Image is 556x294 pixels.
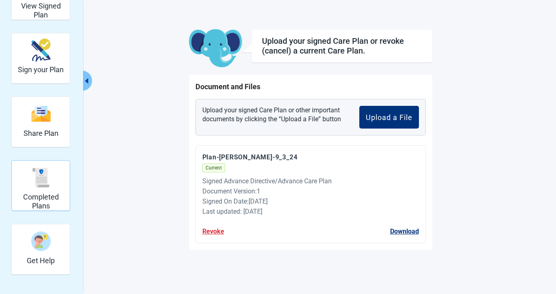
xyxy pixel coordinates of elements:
div: Document Version : 1 [202,186,419,196]
div: Upload a File [366,113,412,121]
div: Signed Advance Directive/Advance Care Plan [202,176,419,186]
h2: Completed Plans [15,193,67,210]
img: svg%3e [31,105,51,122]
div: Upload your signed Care Plan or revoke (cancel) a current Care Plan. [262,36,422,56]
h2: Share Plan [24,129,58,138]
div: Last updated: [DATE] [202,206,419,217]
button: Revoke Plan-Christina-9_3_24 [202,226,224,236]
main: Main content [120,29,501,250]
img: make_plan_official-CpYJDfBD.svg [31,39,51,62]
div: Get Help [12,224,71,275]
button: Download Plan-Christina-9_3_24 [202,152,298,162]
button: Collapse menu [82,71,92,91]
span: caret-left [83,77,90,85]
img: Koda Elephant [189,29,242,68]
img: person-question-x68TBcxA.svg [31,232,51,251]
img: svg%3e [31,168,51,187]
div: Share Plan [12,97,71,147]
h2: Sign your Plan [18,65,64,74]
div: Sign your Plan [12,33,71,84]
span: Current [202,163,225,172]
h1: Document and Files [195,81,426,92]
button: Download Plan-Christina-9_3_24 [390,226,419,236]
div: Completed Plans [12,160,71,211]
h2: Get Help [27,256,55,265]
h2: View Signed Plan [15,2,67,19]
p: Upload your signed Care Plan or other important documents by clicking the “Upload a File” button [202,106,347,129]
button: Upload a File [359,106,419,129]
div: Signed On Date : [DATE] [202,196,419,206]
